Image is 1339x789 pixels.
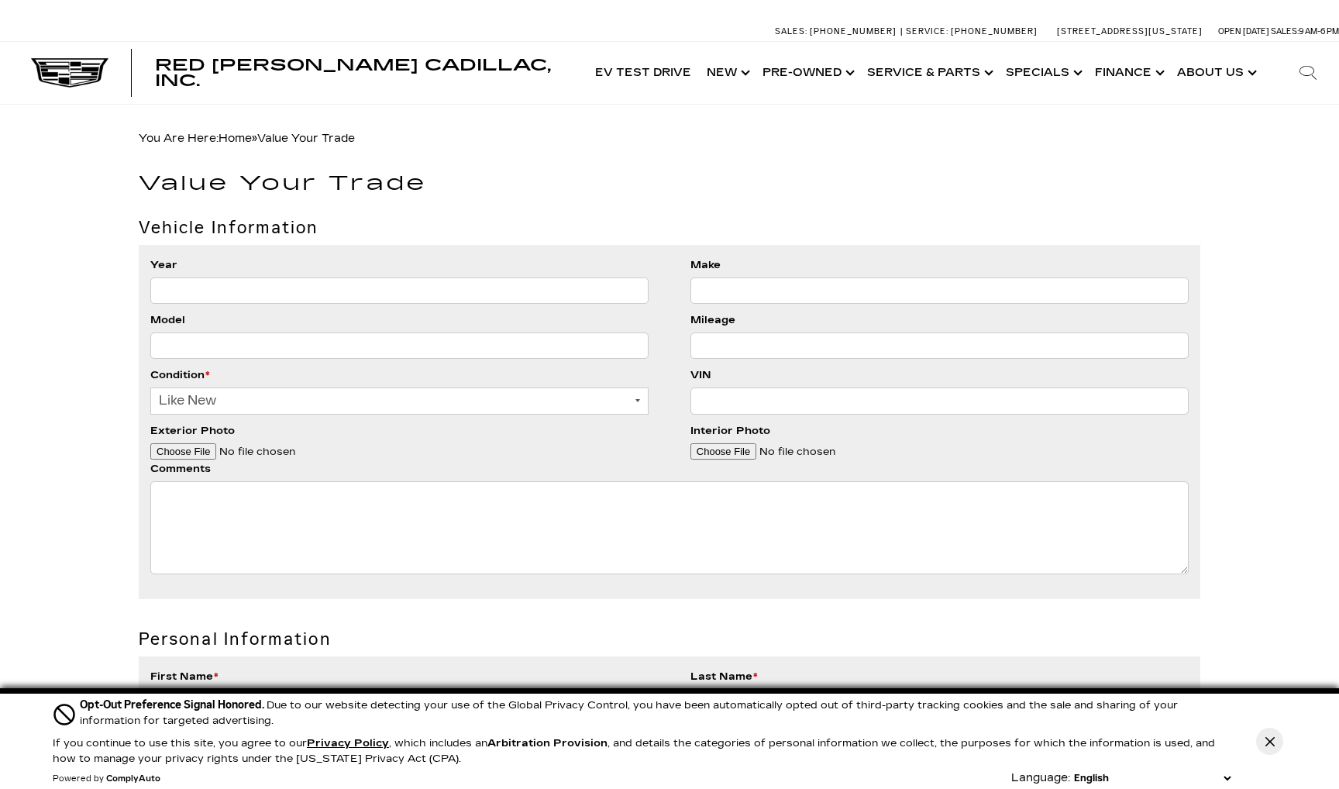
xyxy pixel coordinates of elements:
label: Last Name [690,668,758,685]
span: Sales: [1271,26,1299,36]
button: Close Button [1256,728,1283,755]
div: Due to our website detecting your use of the Global Privacy Control, you have been automatically ... [80,697,1234,729]
strong: Arbitration Provision [487,737,608,749]
a: Service & Parts [859,42,998,104]
a: EV Test Drive [587,42,699,104]
a: [STREET_ADDRESS][US_STATE] [1057,26,1203,36]
p: If you continue to use this site, you agree to our , which includes an , and details the categori... [53,737,1215,765]
div: Language: [1011,773,1070,784]
span: Value Your Trade [257,132,355,145]
label: Comments [150,460,211,477]
label: Condition [150,367,210,384]
span: » [219,132,355,145]
select: Language Select [1070,770,1234,786]
span: [PHONE_NUMBER] [951,26,1038,36]
label: First Name [150,668,219,685]
label: Make [690,257,721,274]
a: Service: [PHONE_NUMBER] [900,27,1041,36]
label: Year [150,257,177,274]
span: Service: [906,26,948,36]
label: VIN [690,367,711,384]
label: Mileage [690,312,735,329]
label: Interior Photo [690,422,770,439]
span: Sales: [775,26,807,36]
a: Privacy Policy [307,737,389,749]
span: You Are Here: [139,132,355,145]
img: Cadillac Dark Logo with Cadillac White Text [31,58,108,88]
a: About Us [1169,42,1262,104]
h1: Value Your Trade [139,173,1200,195]
a: Finance [1087,42,1169,104]
a: Specials [998,42,1087,104]
span: [PHONE_NUMBER] [810,26,897,36]
label: Exterior Photo [150,422,235,439]
span: Open [DATE] [1218,26,1269,36]
a: New [699,42,755,104]
h2: Vehicle Information [139,219,1200,237]
span: 9 AM-6 PM [1299,26,1339,36]
a: Home [219,132,252,145]
a: Sales: [PHONE_NUMBER] [775,27,900,36]
a: ComplyAuto [106,774,160,784]
div: Breadcrumbs [139,128,1200,150]
span: Opt-Out Preference Signal Honored . [80,698,267,711]
a: Red [PERSON_NAME] Cadillac, Inc. [155,57,572,88]
label: Model [150,312,185,329]
span: Red [PERSON_NAME] Cadillac, Inc. [155,56,551,90]
a: Pre-Owned [755,42,859,104]
h2: Personal Information [139,630,1200,649]
div: Powered by [53,774,160,784]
